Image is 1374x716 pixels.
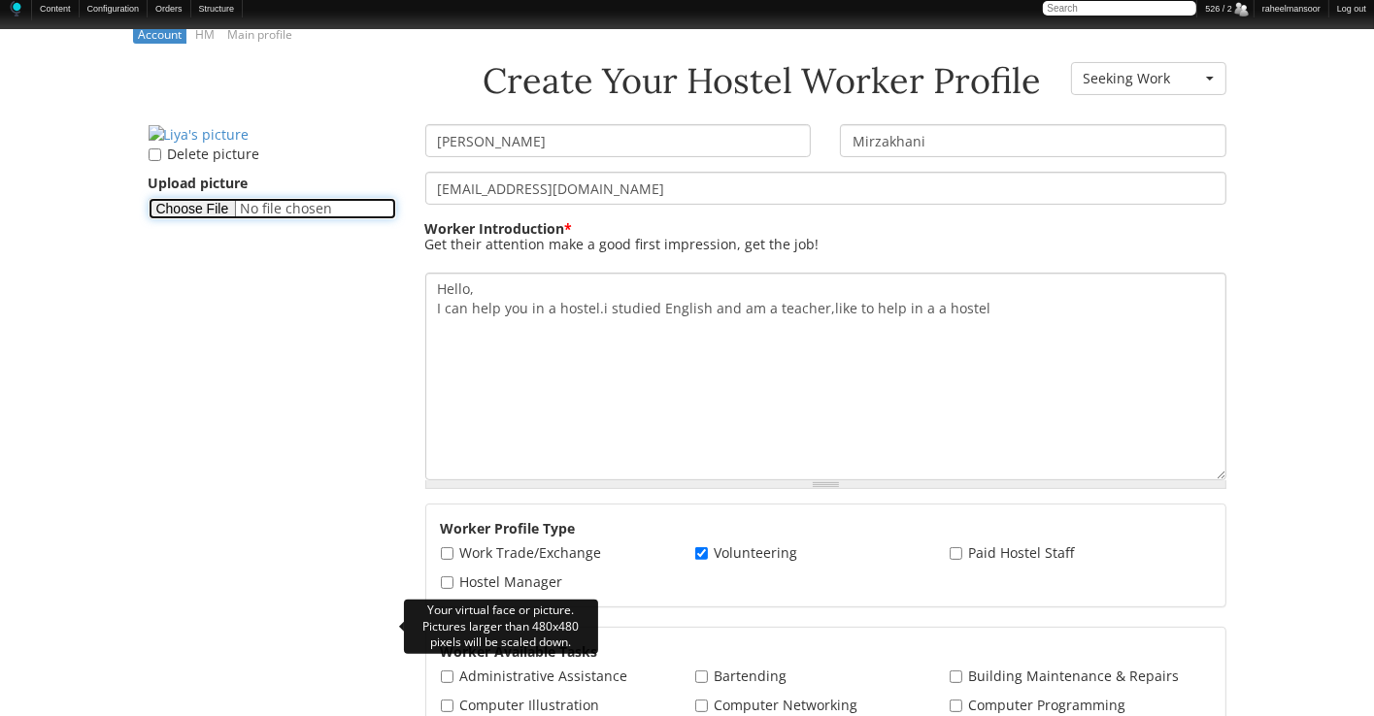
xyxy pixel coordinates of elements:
div: Get their attention make a good first impression, get the job! [425,237,820,252]
textarea: Hello, I can help you in a hostel.i studied English and am a teacher,like to help in a a hostel [425,273,1226,480]
div: Your virtual face or picture. Pictures larger than 480x480 pixels will be scaled down. [404,600,598,654]
label: Computer Networking [715,696,858,714]
span: This field is required. [565,219,573,238]
label: Administrative Assistance [460,667,628,685]
a: Account [133,26,187,45]
label: Paid Hostel Staff [969,543,1075,562]
h1: Create Your Hostel Worker Profile [149,62,1042,101]
button: Seeking Work [1071,62,1226,95]
a: HM [189,26,219,45]
label: Hostel Manager [460,572,563,591]
label: Volunteering [715,543,798,562]
label: Worker Profile Type [441,519,576,538]
a: Main profile [222,26,298,45]
img: Home [8,1,23,16]
label: Computer Illustration [460,696,600,714]
input: E-mail address * [425,172,1226,205]
label: Upload picture [149,174,249,193]
input: Search [1043,1,1196,16]
label: Work Trade/Exchange [460,543,602,562]
label: Bartending [715,667,788,685]
label: Building Maintenance & Repairs [969,667,1180,685]
label: Worker Introduction [425,219,573,239]
input: Worker First Name [425,124,812,157]
label: Computer Programming [969,696,1126,714]
label: Delete picture [168,145,260,163]
a: View user profile. [149,124,250,143]
img: Liya's picture [149,125,250,145]
span: Seeking Work [1084,69,1201,88]
input: Worker Last Name [840,124,1226,157]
